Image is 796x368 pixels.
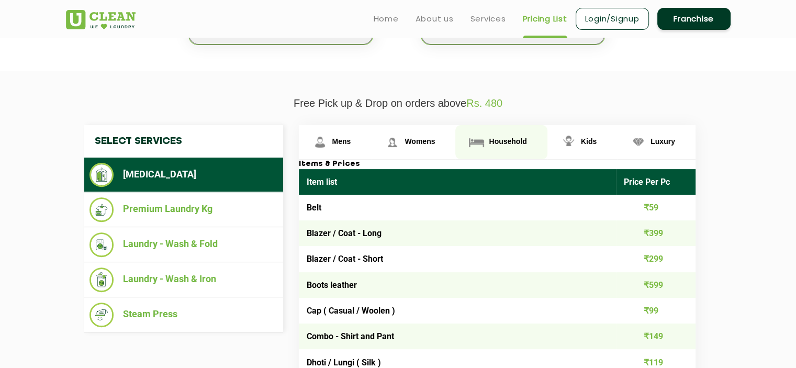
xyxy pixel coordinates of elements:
a: About us [416,13,454,25]
a: Login/Signup [576,8,649,30]
img: Mens [311,133,329,151]
h3: Items & Prices [299,160,696,169]
img: Steam Press [89,303,114,327]
td: ₹99 [616,298,696,324]
a: Franchise [657,8,731,30]
img: Laundry - Wash & Iron [89,267,114,292]
span: Luxury [651,137,675,146]
td: Boots leather [299,272,616,298]
td: Combo - Shirt and Pant [299,324,616,349]
td: Belt [299,195,616,220]
img: Laundry - Wash & Fold [89,232,114,257]
th: Item list [299,169,616,195]
td: Blazer / Coat - Long [299,220,616,246]
td: ₹59 [616,195,696,220]
h4: Select Services [84,125,283,158]
td: ₹149 [616,324,696,349]
span: Mens [332,137,351,146]
td: Cap ( Casual / Woolen ) [299,298,616,324]
th: Price Per Pc [616,169,696,195]
span: Womens [405,137,435,146]
li: [MEDICAL_DATA] [89,163,278,187]
img: Luxury [629,133,647,151]
li: Steam Press [89,303,278,327]
img: Kids [559,133,578,151]
img: UClean Laundry and Dry Cleaning [66,10,136,29]
img: Dry Cleaning [89,163,114,187]
a: Home [374,13,399,25]
li: Laundry - Wash & Iron [89,267,278,292]
li: Premium Laundry Kg [89,197,278,222]
img: Womens [383,133,401,151]
td: ₹599 [616,272,696,298]
span: Rs. 480 [466,97,502,109]
img: Premium Laundry Kg [89,197,114,222]
span: Kids [581,137,597,146]
span: Household [489,137,526,146]
td: Blazer / Coat - Short [299,246,616,272]
a: Services [470,13,506,25]
td: ₹299 [616,246,696,272]
p: Free Pick up & Drop on orders above [66,97,731,109]
td: ₹399 [616,220,696,246]
li: Laundry - Wash & Fold [89,232,278,257]
a: Pricing List [523,13,567,25]
img: Household [467,133,486,151]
